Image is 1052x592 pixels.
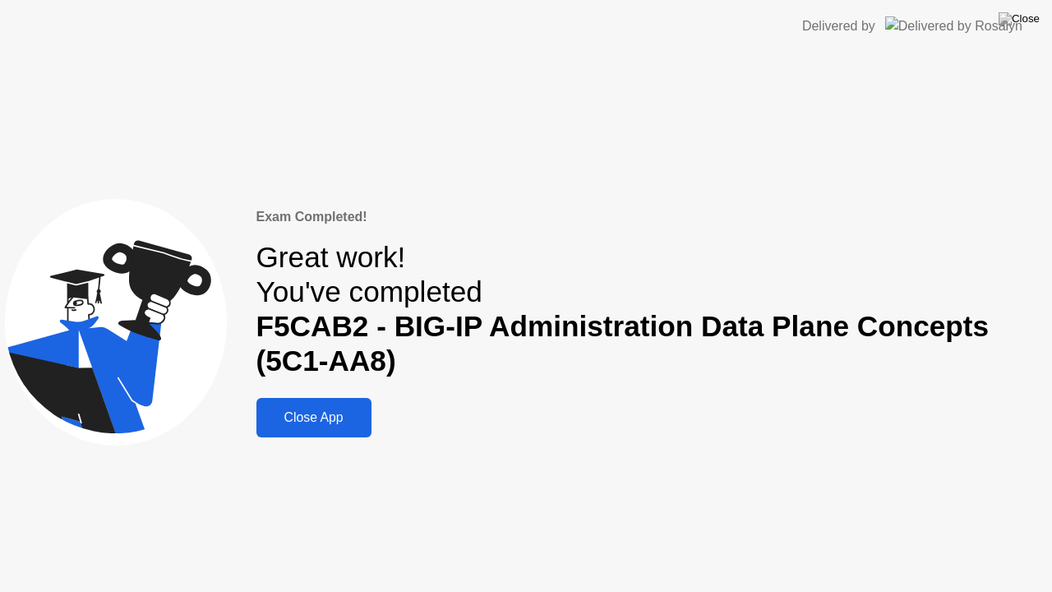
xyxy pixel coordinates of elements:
[261,410,367,425] div: Close App
[256,207,1048,227] div: Exam Completed!
[885,16,1022,35] img: Delivered by Rosalyn
[256,310,990,377] b: F5CAB2 - BIG-IP Administration Data Plane Concepts (5C1-AA8)
[256,240,1048,379] div: Great work! You've completed
[256,398,371,437] button: Close App
[999,12,1040,25] img: Close
[802,16,875,36] div: Delivered by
